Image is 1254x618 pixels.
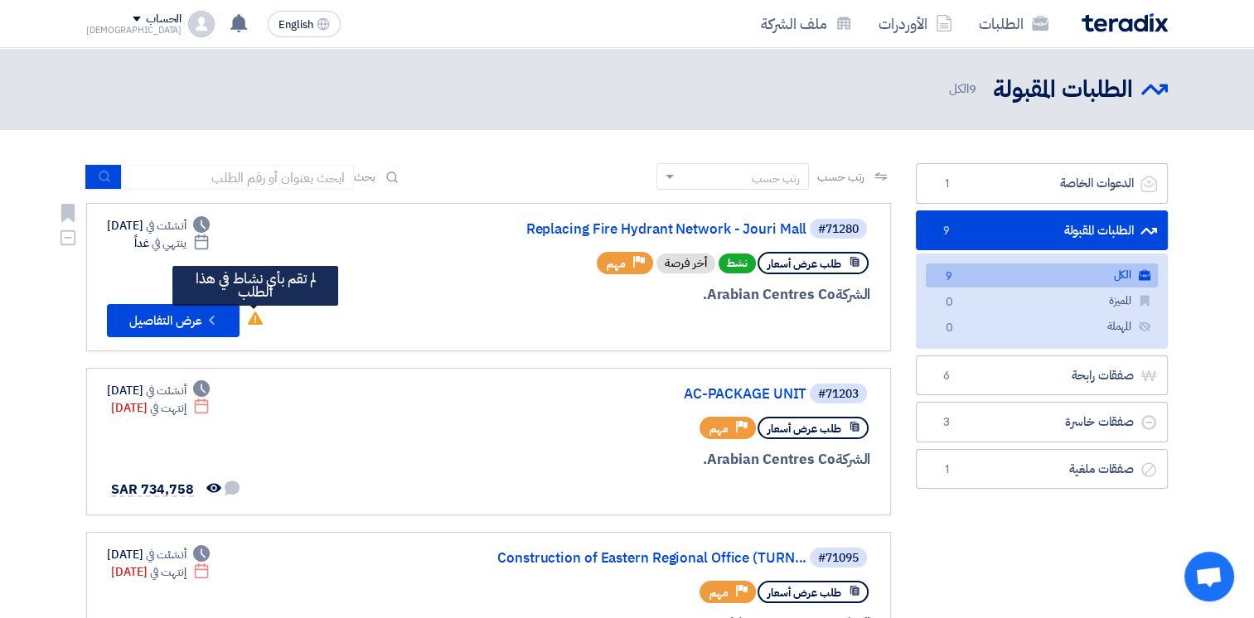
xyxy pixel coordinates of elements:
[752,170,800,187] div: رتب حسب
[948,80,980,99] span: الكل
[475,387,806,402] a: AC-PACKAGE UNIT
[916,402,1168,442] a: صفقات خاسرة3
[146,546,186,563] span: أنشئت في
[767,421,841,437] span: طلب عرض أسعار
[278,19,313,31] span: English
[150,399,186,417] span: إنتهت في
[767,256,841,272] span: طلب عرض أسعار
[937,414,956,431] span: 3
[818,389,859,400] div: #71203
[926,315,1158,339] a: المهملة
[937,223,956,239] span: 9
[926,263,1158,287] a: الكل
[111,480,194,500] span: SAR 734,758
[1082,13,1168,32] img: Teradix logo
[268,11,341,37] button: English
[146,382,186,399] span: أنشئت في
[937,176,956,192] span: 1
[107,382,210,399] div: [DATE]
[937,368,956,384] span: 6
[134,234,210,252] div: غداً
[354,168,375,186] span: بحث
[993,74,1133,106] h2: الطلبات المقبولة
[818,553,859,564] div: #71095
[107,217,210,234] div: [DATE]
[146,217,186,234] span: أنشئت في
[835,449,871,470] span: الشركة
[475,551,806,566] a: Construction of Eastern Regional Office (TURN...
[916,449,1168,490] a: صفقات ملغية1
[111,563,210,581] div: [DATE]
[748,4,865,43] a: ملف الشركة
[150,563,186,581] span: إنتهت في
[656,253,715,273] div: أخر فرصة
[835,284,871,305] span: الشركة
[939,294,959,311] span: 0
[916,355,1168,396] a: صفقات رابحة6
[146,12,182,27] div: الحساب
[916,163,1168,204] a: الدعوات الخاصة1
[472,284,870,306] div: Arabian Centres Co.
[817,168,864,186] span: رتب حسب
[122,165,354,190] input: ابحث بعنوان أو رقم الطلب
[188,11,215,37] img: profile_test.png
[966,4,1062,43] a: الطلبات
[179,273,332,299] div: لم تقم بأي نشاط في هذا الطلب
[939,268,959,286] span: 9
[472,449,870,471] div: Arabian Centres Co.
[709,421,729,437] span: مهم
[767,585,841,601] span: طلب عرض أسعار
[475,222,806,237] a: Replacing Fire Hydrant Network - Jouri Mall
[152,234,186,252] span: ينتهي في
[818,224,859,235] div: #71280
[111,399,210,417] div: [DATE]
[107,304,240,337] button: عرض التفاصيل
[709,585,729,601] span: مهم
[937,461,956,478] span: 1
[719,253,756,273] span: نشط
[607,256,626,272] span: مهم
[107,546,210,563] div: [DATE]
[86,26,182,35] div: [DEMOGRAPHIC_DATA]
[865,4,966,43] a: الأوردرات
[916,210,1168,251] a: الطلبات المقبولة9
[926,289,1158,313] a: المميزة
[1184,552,1234,601] div: Open chat
[969,80,976,98] span: 9
[939,320,959,337] span: 0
